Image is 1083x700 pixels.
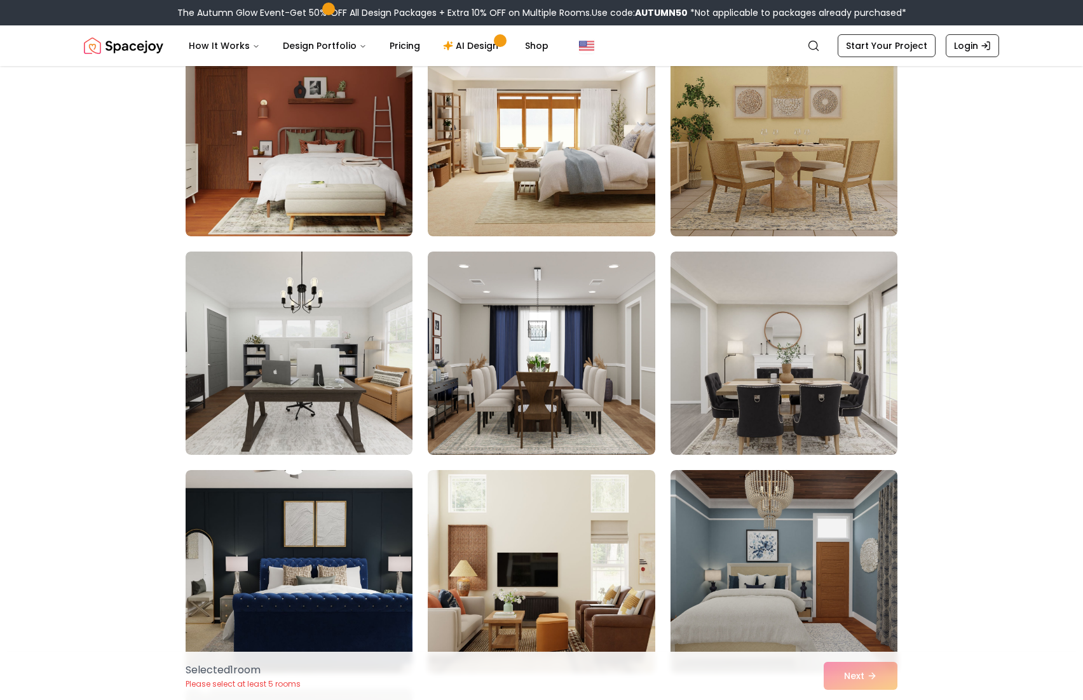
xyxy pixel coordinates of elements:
[177,6,906,19] div: The Autumn Glow Event-Get 50% OFF All Design Packages + Extra 10% OFF on Multiple Rooms.
[838,34,936,57] a: Start Your Project
[635,6,688,19] b: AUTUMN50
[179,33,270,58] button: How It Works
[688,6,906,19] span: *Not applicable to packages already purchased*
[179,33,559,58] nav: Main
[84,33,163,58] a: Spacejoy
[186,33,412,236] img: Room room-61
[433,33,512,58] a: AI Design
[379,33,430,58] a: Pricing
[84,33,163,58] img: Spacejoy Logo
[515,33,559,58] a: Shop
[428,470,655,673] img: Room room-68
[428,252,655,455] img: Room room-65
[84,25,999,66] nav: Global
[273,33,377,58] button: Design Portfolio
[186,663,301,678] p: Selected 1 room
[671,33,897,236] img: Room room-63
[671,252,897,455] img: Room room-66
[579,38,594,53] img: United States
[186,679,301,689] p: Please select at least 5 rooms
[671,470,897,673] img: Room room-69
[428,33,655,236] img: Room room-62
[946,34,999,57] a: Login
[592,6,688,19] span: Use code:
[186,470,412,673] img: Room room-67
[186,252,412,455] img: Room room-64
